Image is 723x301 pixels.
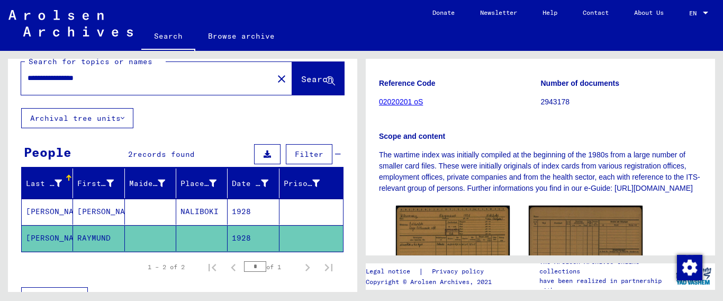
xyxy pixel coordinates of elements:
[195,23,287,49] a: Browse archive
[541,96,702,108] p: 2943178
[176,199,228,225] mat-cell: NALIBOKI
[73,225,124,251] mat-cell: RAYMUND
[22,199,73,225] mat-cell: [PERSON_NAME]
[366,277,496,287] p: Copyright © Arolsen Archives, 2021
[29,57,152,66] mat-label: Search for topics or names
[271,68,292,89] button: Clear
[22,169,73,198] mat-header-cell: Last Name
[21,108,133,128] button: Archival tree units
[77,175,126,192] div: First Name
[379,79,436,87] b: Reference Code
[284,178,320,189] div: Prisoner #
[202,256,223,278] button: First page
[129,178,165,189] div: Maiden Name
[148,262,185,272] div: 1 – 2 of 2
[295,149,323,159] span: Filter
[77,178,113,189] div: First Name
[284,175,333,192] div: Prisoner #
[279,169,343,198] mat-header-cell: Prisoner #
[379,132,445,140] b: Scope and content
[677,255,702,280] img: Change consent
[8,10,133,37] img: Arolsen_neg.svg
[26,178,62,189] div: Last Name
[228,169,279,198] mat-header-cell: Date of Birth
[125,169,176,198] mat-header-cell: Maiden Name
[244,262,297,272] div: of 1
[689,10,701,17] span: EN
[133,149,195,159] span: records found
[366,266,496,277] div: |
[676,254,702,280] div: Change consent
[26,175,75,192] div: Last Name
[366,266,419,277] a: Legal notice
[674,263,713,289] img: yv_logo.png
[73,169,124,198] mat-header-cell: First Name
[22,225,73,251] mat-cell: [PERSON_NAME]
[297,256,318,278] button: Next page
[275,73,288,85] mat-icon: close
[292,62,344,95] button: Search
[379,149,702,194] p: The wartime index was initially compiled at the beginning of the 1980s from a large number of sma...
[176,169,228,198] mat-header-cell: Place of Birth
[73,199,124,225] mat-cell: [PERSON_NAME]
[232,175,281,192] div: Date of Birth
[539,257,672,276] p: The Arolsen Archives online collections
[180,175,230,192] div: Place of Birth
[286,144,332,164] button: Filter
[24,143,71,162] div: People
[128,149,133,159] span: 2
[180,178,216,189] div: Place of Birth
[541,79,620,87] b: Number of documents
[228,225,279,251] mat-cell: 1928
[301,74,333,84] span: Search
[141,23,195,51] a: Search
[539,276,672,295] p: have been realized in partnership with
[379,98,423,106] a: 02020201 oS
[423,266,496,277] a: Privacy policy
[129,175,178,192] div: Maiden Name
[223,256,244,278] button: Previous page
[228,199,279,225] mat-cell: 1928
[318,256,339,278] button: Last page
[232,178,268,189] div: Date of Birth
